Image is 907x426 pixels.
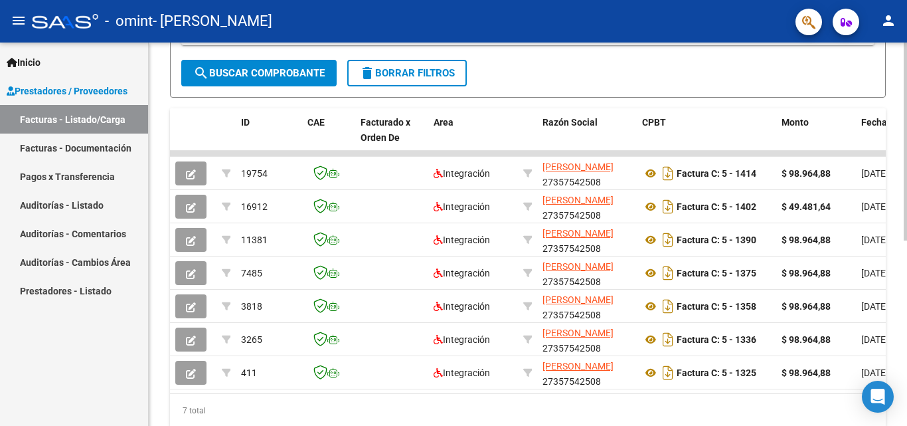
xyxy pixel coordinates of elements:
[542,160,631,187] div: 27357542508
[236,108,302,167] datatable-header-cell: ID
[677,235,756,245] strong: Factura C: 5 - 1390
[241,201,268,212] span: 16912
[434,334,490,345] span: Integración
[434,301,490,312] span: Integración
[542,195,614,205] span: [PERSON_NAME]
[542,193,631,221] div: 27357542508
[862,381,894,413] div: Open Intercom Messenger
[782,235,831,245] strong: $ 98.964,88
[542,161,614,172] span: [PERSON_NAME]
[241,301,262,312] span: 3818
[542,228,614,239] span: [PERSON_NAME]
[861,368,888,378] span: [DATE]
[7,84,127,98] span: Prestadores / Proveedores
[677,168,756,179] strong: Factura C: 5 - 1414
[542,259,631,287] div: 27357542508
[241,334,262,345] span: 3265
[677,268,756,278] strong: Factura C: 5 - 1375
[659,229,677,251] i: Descargar documento
[861,268,888,278] span: [DATE]
[776,108,856,167] datatable-header-cell: Monto
[677,301,756,312] strong: Factura C: 5 - 1358
[241,268,262,278] span: 7485
[542,361,614,372] span: [PERSON_NAME]
[434,368,490,378] span: Integración
[542,359,631,387] div: 27357542508
[659,196,677,217] i: Descargar documento
[241,235,268,245] span: 11381
[542,117,598,128] span: Razón Social
[241,368,257,378] span: 411
[861,334,888,345] span: [DATE]
[434,235,490,245] span: Integración
[659,329,677,350] i: Descargar documento
[307,117,325,128] span: CAE
[642,117,666,128] span: CPBT
[861,301,888,312] span: [DATE]
[861,201,888,212] span: [DATE]
[782,117,809,128] span: Monto
[11,13,27,29] mat-icon: menu
[428,108,518,167] datatable-header-cell: Area
[659,263,677,284] i: Descargar documento
[880,13,896,29] mat-icon: person
[355,108,428,167] datatable-header-cell: Facturado x Orden De
[434,268,490,278] span: Integración
[637,108,776,167] datatable-header-cell: CPBT
[193,65,209,81] mat-icon: search
[542,226,631,254] div: 27357542508
[782,368,831,378] strong: $ 98.964,88
[677,368,756,378] strong: Factura C: 5 - 1325
[359,67,455,79] span: Borrar Filtros
[537,108,637,167] datatable-header-cell: Razón Social
[153,7,272,36] span: - [PERSON_NAME]
[359,65,375,81] mat-icon: delete
[677,334,756,345] strong: Factura C: 5 - 1336
[659,163,677,184] i: Descargar documento
[434,201,490,212] span: Integración
[542,294,614,305] span: [PERSON_NAME]
[782,301,831,312] strong: $ 98.964,88
[782,201,831,212] strong: $ 49.481,64
[542,326,631,354] div: 27357542508
[181,60,337,86] button: Buscar Comprobante
[677,201,756,212] strong: Factura C: 5 - 1402
[302,108,355,167] datatable-header-cell: CAE
[542,292,631,320] div: 27357542508
[105,7,153,36] span: - omint
[542,261,614,272] span: [PERSON_NAME]
[861,235,888,245] span: [DATE]
[361,117,410,143] span: Facturado x Orden De
[7,55,41,70] span: Inicio
[542,328,614,338] span: [PERSON_NAME]
[782,268,831,278] strong: $ 98.964,88
[861,168,888,179] span: [DATE]
[434,117,453,128] span: Area
[347,60,467,86] button: Borrar Filtros
[193,67,325,79] span: Buscar Comprobante
[659,296,677,317] i: Descargar documento
[241,168,268,179] span: 19754
[241,117,250,128] span: ID
[434,168,490,179] span: Integración
[782,334,831,345] strong: $ 98.964,88
[659,362,677,383] i: Descargar documento
[782,168,831,179] strong: $ 98.964,88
